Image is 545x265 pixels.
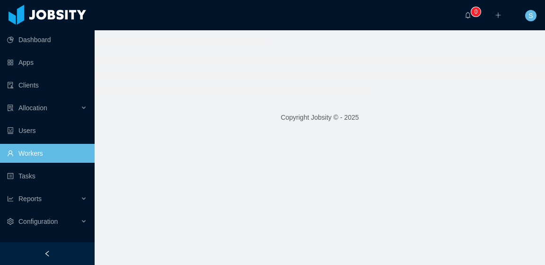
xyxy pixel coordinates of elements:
i: icon: bell [465,12,471,18]
sup: 0 [471,7,481,17]
a: icon: userWorkers [7,144,87,163]
a: icon: robotUsers [7,121,87,140]
footer: Copyright Jobsity © - 2025 [95,101,545,134]
i: icon: line-chart [7,195,14,202]
a: icon: pie-chartDashboard [7,30,87,49]
a: icon: appstoreApps [7,53,87,72]
span: Configuration [18,218,58,225]
i: icon: setting [7,218,14,225]
span: Allocation [18,104,47,112]
a: icon: profileTasks [7,167,87,185]
i: icon: solution [7,105,14,111]
span: S [528,10,533,21]
span: Reports [18,195,42,203]
a: icon: auditClients [7,76,87,95]
i: icon: plus [495,12,501,18]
